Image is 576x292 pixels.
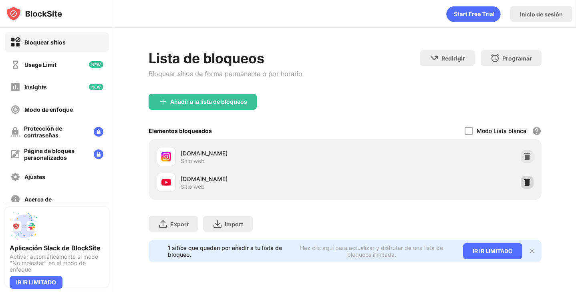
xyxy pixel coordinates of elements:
img: about-off.svg [10,194,20,204]
img: new-icon.svg [89,61,103,68]
img: password-protection-off.svg [10,127,20,137]
div: [DOMAIN_NAME] [181,175,345,183]
img: insights-off.svg [10,82,20,92]
div: 1 sitios que quedan por añadir a tu lista de bloqueo. [168,244,285,258]
img: favicons [161,177,171,187]
img: lock-menu.svg [94,127,103,137]
div: Ajustes [24,173,45,180]
div: Acerca de [24,196,52,203]
div: Elementos bloqueados [149,127,212,134]
div: Modo de enfoque [24,106,73,113]
div: Insights [24,84,47,91]
img: x-button.svg [529,248,535,254]
div: Sitio web [181,157,205,165]
div: Protección de contraseñas [24,125,87,139]
div: [DOMAIN_NAME] [181,149,345,157]
div: Sitio web [181,183,205,190]
img: time-usage-off.svg [10,60,20,70]
div: Export [170,221,189,228]
div: Haz clic aquí para actualizar y disfrutar de una lista de bloqueos ilimitada. [290,244,453,258]
div: Añadir a la lista de bloqueos [170,99,247,105]
img: customize-block-page-off.svg [10,149,20,159]
img: block-on.svg [10,37,20,47]
div: IR IR LIMITADO [10,276,62,289]
div: animation [446,6,501,22]
div: Redirigir [441,55,465,62]
div: Inicio de sesión [520,11,563,18]
img: lock-menu.svg [94,149,103,159]
img: focus-off.svg [10,105,20,115]
div: Bloquear sitios de forma permanente o por horario [149,70,302,78]
div: Aplicación Slack de BlockSite [10,244,104,252]
div: Modo Lista blanca [477,127,526,134]
img: settings-off.svg [10,172,20,182]
div: Programar [502,55,532,62]
div: Usage Limit [24,61,56,68]
img: favicons [161,152,171,161]
div: Activar automáticamente el modo "No molestar" en el modo de enfoque [10,254,104,273]
img: push-slack.svg [10,212,38,241]
div: IR IR LIMITADO [463,243,522,259]
div: Lista de bloqueos [149,50,302,66]
div: Import [225,221,243,228]
img: logo-blocksite.svg [6,6,62,22]
div: Bloquear sitios [24,39,66,46]
div: Página de bloques personalizados [24,147,87,161]
img: new-icon.svg [89,84,103,90]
